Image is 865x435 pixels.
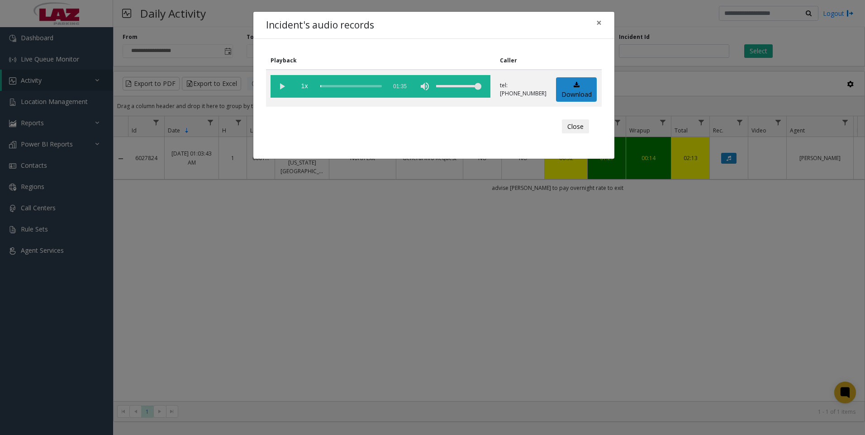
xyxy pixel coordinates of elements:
[562,119,589,134] button: Close
[596,16,602,29] span: ×
[436,75,481,98] div: volume level
[266,18,374,33] h4: Incident's audio records
[320,75,382,98] div: scrub bar
[500,81,547,98] p: tel:[PHONE_NUMBER]
[556,77,597,102] a: Download
[293,75,316,98] span: playback speed button
[590,12,608,34] button: Close
[266,52,495,70] th: Playback
[495,52,551,70] th: Caller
